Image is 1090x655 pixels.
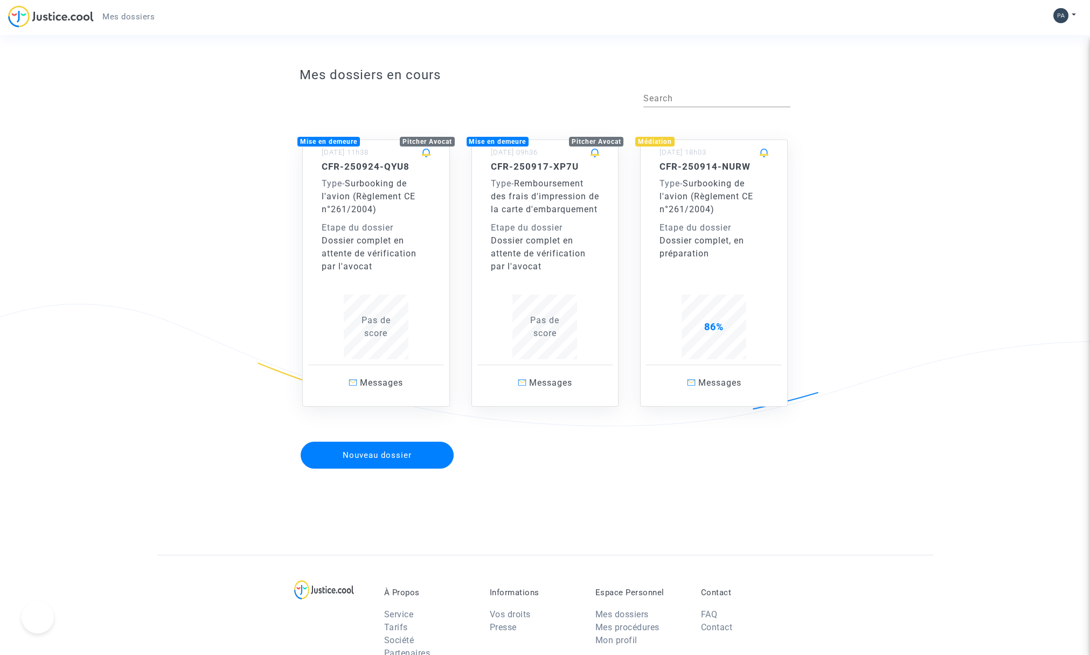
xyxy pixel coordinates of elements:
[491,161,600,172] h5: CFR-250917-XP7U
[659,234,768,260] div: Dossier complet, en préparation
[322,234,431,273] div: Dossier complet en attente de vérification par l'avocat
[659,221,768,234] div: Etape du dossier
[595,635,637,645] a: Mon profil
[659,178,680,189] span: Type
[698,378,741,388] span: Messages
[490,609,531,619] a: Vos droits
[490,622,517,632] a: Presse
[491,178,511,189] span: Type
[1053,8,1068,23] img: 70094d8604c59bed666544247a582dd0
[646,365,782,401] a: Messages
[384,635,414,645] a: Société
[322,178,342,189] span: Type
[322,221,431,234] div: Etape du dossier
[467,137,529,147] div: Mise en demeure
[300,435,455,445] a: Nouveau dossier
[384,588,474,597] p: À Propos
[595,609,649,619] a: Mes dossiers
[94,9,163,25] a: Mes dossiers
[659,178,753,214] span: Surbooking de l'avion (Règlement CE n°261/2004)
[102,12,155,22] span: Mes dossiers
[461,118,630,407] a: Mise en demeurePitcher Avocat[DATE] 09h36CFR-250917-XP7UType-Remboursement des frais d'impression...
[300,67,790,83] h3: Mes dossiers en cours
[362,315,391,338] span: Pas de score
[297,137,360,147] div: Mise en demeure
[491,178,599,214] span: Remboursement des frais d'impression de la carte d'embarquement
[704,321,724,332] span: 86%
[659,161,768,172] h5: CFR-250914-NURW
[491,234,600,273] div: Dossier complet en attente de vérification par l'avocat
[322,148,369,156] small: [DATE] 11h38
[8,5,94,27] img: jc-logo.svg
[491,148,538,156] small: [DATE] 09h36
[701,622,733,632] a: Contact
[701,609,718,619] a: FAQ
[491,221,600,234] div: Etape du dossier
[301,442,454,469] button: Nouveau dossier
[595,588,685,597] p: Espace Personnel
[701,588,790,597] p: Contact
[477,365,613,401] a: Messages
[322,178,415,214] span: Surbooking de l'avion (Règlement CE n°261/2004)
[569,137,624,147] div: Pitcher Avocat
[322,161,431,172] h5: CFR-250924-QYU8
[384,609,414,619] a: Service
[629,118,799,407] a: Médiation[DATE] 18h03CFR-250914-NURWType-Surbooking de l'avion (Règlement CE n°261/2004)Etape du ...
[400,137,455,147] div: Pitcher Avocat
[291,118,461,407] a: Mise en demeurePitcher Avocat[DATE] 11h38CFR-250924-QYU8Type-Surbooking de l'avion (Règlement CE ...
[635,137,675,147] div: Médiation
[294,580,354,600] img: logo-lg.svg
[322,178,345,189] span: -
[530,315,559,338] span: Pas de score
[384,622,408,632] a: Tarifs
[595,622,659,632] a: Mes procédures
[22,601,54,633] iframe: Help Scout Beacon - Open
[491,178,514,189] span: -
[529,378,572,388] span: Messages
[490,588,579,597] p: Informations
[360,378,403,388] span: Messages
[659,178,683,189] span: -
[308,365,444,401] a: Messages
[659,148,706,156] small: [DATE] 18h03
